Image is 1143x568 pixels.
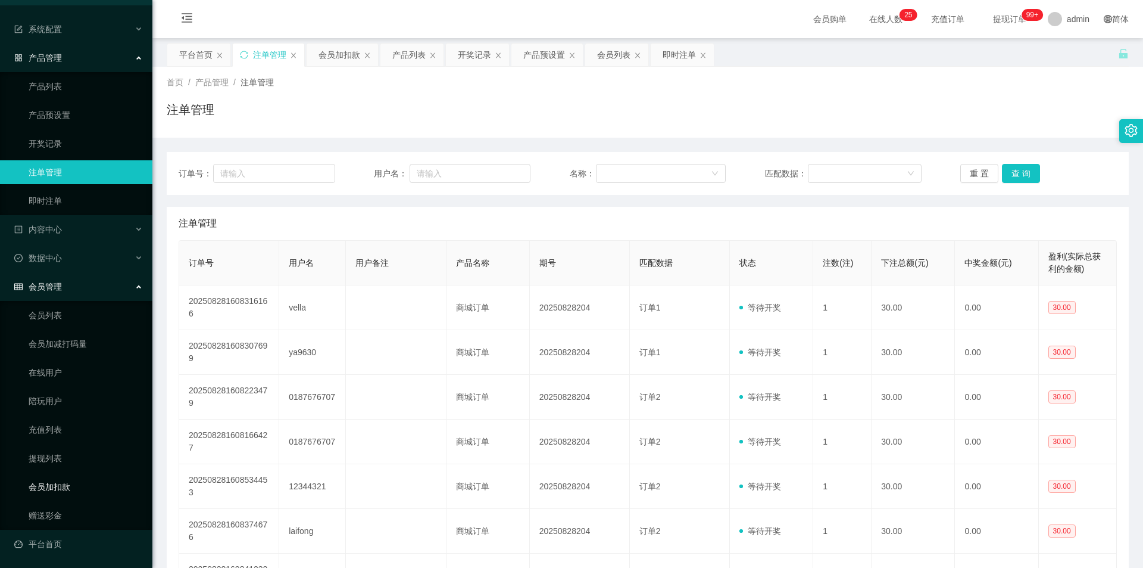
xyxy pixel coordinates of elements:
[240,51,248,59] i: 图标: sync
[179,167,213,180] span: 订单号：
[523,44,565,66] div: 产品预设置
[881,258,928,268] span: 下注总额(元)
[530,509,630,554] td: 20250828204
[813,420,872,464] td: 1
[597,44,630,66] div: 会员列表
[739,258,756,268] span: 状态
[216,52,223,59] i: 图标: close
[29,75,143,98] a: 产品列表
[955,464,1038,509] td: 0.00
[813,509,872,554] td: 1
[14,25,23,33] i: 图标: form
[739,392,781,402] span: 等待开奖
[446,420,530,464] td: 商城订单
[739,303,781,312] span: 等待开奖
[29,103,143,127] a: 产品预设置
[392,44,426,66] div: 产品列表
[29,418,143,442] a: 充值列表
[179,420,279,464] td: 202508281608166427
[904,9,908,21] p: 2
[699,52,707,59] i: 图标: close
[1048,301,1076,314] span: 30.00
[955,420,1038,464] td: 0.00
[355,258,389,268] span: 用户备注
[364,52,371,59] i: 图标: close
[955,285,1038,330] td: 0.00
[1048,252,1101,274] span: 盈利(实际总获利的金额)
[213,164,335,183] input: 请输入
[711,170,719,178] i: 图标: down
[289,258,314,268] span: 用户名
[14,54,23,62] i: 图标: appstore-o
[813,330,872,375] td: 1
[195,77,229,87] span: 产品管理
[872,330,955,375] td: 30.00
[14,254,23,262] i: 图标: check-circle-o
[872,420,955,464] td: 30.00
[955,509,1038,554] td: 0.00
[29,475,143,499] a: 会员加扣款
[960,164,998,183] button: 重 置
[188,77,190,87] span: /
[279,285,346,330] td: vella
[872,285,955,330] td: 30.00
[569,52,576,59] i: 图标: close
[29,446,143,470] a: 提现列表
[663,44,696,66] div: 即时注单
[813,285,872,330] td: 1
[29,504,143,527] a: 赠送彩金
[279,464,346,509] td: 12344321
[446,330,530,375] td: 商城订单
[446,375,530,420] td: 商城订单
[925,15,970,23] span: 充值订单
[739,347,781,357] span: 等待开奖
[14,282,62,291] span: 会员管理
[530,464,630,509] td: 20250828204
[446,464,530,509] td: 商城订单
[765,167,808,180] span: 匹配数据：
[1048,346,1076,359] span: 30.00
[739,526,781,536] span: 等待开奖
[14,253,62,263] span: 数据中心
[570,167,596,180] span: 名称：
[813,375,872,420] td: 1
[279,375,346,420] td: 0187676707
[1002,164,1040,183] button: 查 询
[955,375,1038,420] td: 0.00
[1104,15,1112,23] i: 图标: global
[900,9,917,21] sup: 25
[872,509,955,554] td: 30.00
[279,509,346,554] td: laifong
[456,258,489,268] span: 产品名称
[29,132,143,156] a: 开奖记录
[1048,390,1076,404] span: 30.00
[739,437,781,446] span: 等待开奖
[167,101,214,119] h1: 注单管理
[253,44,286,66] div: 注单管理
[14,532,143,556] a: 图标: dashboard平台首页
[639,392,661,402] span: 订单2
[530,330,630,375] td: 20250828204
[410,164,530,183] input: 请输入
[530,285,630,330] td: 20250828204
[179,464,279,509] td: 202508281608534453
[179,375,279,420] td: 202508281608223479
[530,375,630,420] td: 20250828204
[1048,435,1076,448] span: 30.00
[179,285,279,330] td: 202508281608316166
[739,482,781,491] span: 等待开奖
[639,303,661,312] span: 订单1
[290,52,297,59] i: 图标: close
[1048,480,1076,493] span: 30.00
[14,225,62,234] span: 内容中心
[179,509,279,554] td: 202508281608374676
[14,53,62,63] span: 产品管理
[639,347,661,357] span: 订单1
[189,258,214,268] span: 订单号
[639,258,673,268] span: 匹配数据
[374,167,410,180] span: 用户名：
[813,464,872,509] td: 1
[908,9,913,21] p: 5
[179,44,213,66] div: 平台首页
[241,77,274,87] span: 注单管理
